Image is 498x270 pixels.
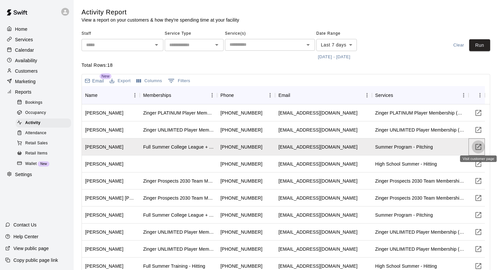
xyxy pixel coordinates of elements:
a: Marketing [5,77,68,86]
button: Menu [475,90,485,100]
div: +12086912794 [220,263,262,269]
button: Menu [265,90,275,100]
div: Full Summer College League + Training [143,144,214,150]
div: WalletNew [16,159,71,169]
div: Zinger Prospects 2030 Team Membership - EIGHT PAYMENTS OPTION [375,195,465,201]
div: Retail Sales [16,139,71,148]
svg: Visit customer page [474,228,482,236]
div: Summer Program - Pitching [375,212,433,218]
div: +14806502406 [220,178,262,184]
div: Summer Program - Pitching [375,144,433,150]
div: Zinger UNLIMITED Player Membership (w/ Strength & Speed Training) - 6 Month Contract [143,229,214,235]
span: Attendance [25,130,46,136]
div: Zinger PLATINUM Player Membership (w/ Strength and Speed Training) - 6 Month Contract [143,110,214,116]
div: Full Summer College League + Training [143,212,214,218]
a: Retail Items [16,149,74,159]
button: Menu [207,90,217,100]
button: Clear [448,39,469,51]
button: Visit customer page [472,106,485,119]
a: Settings [5,170,68,179]
div: Zinger Prospects 2030 Team Membership - EIGHT PAYMENTS OPTION [143,195,214,201]
button: [DATE] - [DATE] [316,52,352,62]
svg: Visit customer page [474,245,482,253]
button: Menu [362,90,372,100]
span: Date Range [316,28,374,39]
p: Copy public page link [13,257,58,263]
div: Email [278,86,290,104]
button: Visit customer page [472,140,485,153]
div: High School Summer - Hitting [375,263,437,269]
div: Occupancy [16,108,71,117]
div: Jonah Kurland [85,246,123,252]
a: Home [5,24,68,34]
div: Matt McCormley [85,178,123,184]
span: Staff [82,28,163,39]
div: Brandon Denton [85,212,123,218]
svg: Visit customer page [474,109,482,117]
p: Settings [15,171,32,178]
a: Visit customer page [472,174,485,188]
div: +12532982899 [220,229,262,235]
a: WalletNew [16,159,74,169]
div: Memberships [140,86,217,104]
div: Memberships [143,86,171,104]
a: Reports [5,87,68,97]
div: +14802596971 [220,144,262,150]
button: Email [83,76,105,85]
a: Services [5,35,68,45]
a: Calendar [5,45,68,55]
div: Link [469,86,485,104]
a: Retail Sales [16,138,74,149]
a: Occupancy [16,108,74,118]
a: Attendance [16,128,74,138]
div: Services [375,86,393,104]
button: Sort [393,91,402,100]
h5: Activity Report [82,8,239,17]
div: High School Summer - Hitting [375,161,437,167]
span: Service(s) [225,28,315,39]
p: Calendar [15,47,34,53]
span: Activity [25,120,41,126]
button: Menu [130,90,140,100]
div: Zinger UNLIMITED Player Membership (w/ Strength & Speed Training) - No Contract [143,246,214,252]
p: Help Center [13,233,38,240]
a: Bookings [16,98,74,108]
div: Don Larson [85,144,123,150]
div: +13236323451 [220,161,262,167]
div: Phone [217,86,275,104]
div: Full Summer Training - Hitting [143,263,205,269]
button: Visit customer page [472,243,485,256]
span: New [38,162,49,166]
div: Email [275,86,372,104]
span: Retail Sales [25,140,48,147]
p: Customers [15,68,38,74]
svg: Visit customer page [474,194,482,202]
div: Jason Smith [85,229,123,235]
div: adriennekurland@gmail.com [278,246,357,252]
div: Zinger PLATINUM Player Membership (w/ Strength and Speed Training) - 6 Month Contract [375,110,465,116]
span: Retail Items [25,150,47,157]
div: redheaddago@yahoo.com [278,127,357,133]
div: mmccormley@hotmail.com [278,178,357,184]
button: Visit customer page [472,225,485,239]
a: Visit customer page [472,157,485,171]
div: smithjsn@hotmail.com [278,229,357,235]
span: Service Type [165,28,224,39]
svg: Visit customer page [474,160,482,168]
div: +16025685832 [220,110,262,116]
svg: Visit customer page [474,177,482,185]
p: Reports [15,89,31,95]
span: Bookings [25,99,43,106]
a: Availability [5,56,68,65]
button: Open [304,40,313,49]
button: Visit customer page [472,123,485,136]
